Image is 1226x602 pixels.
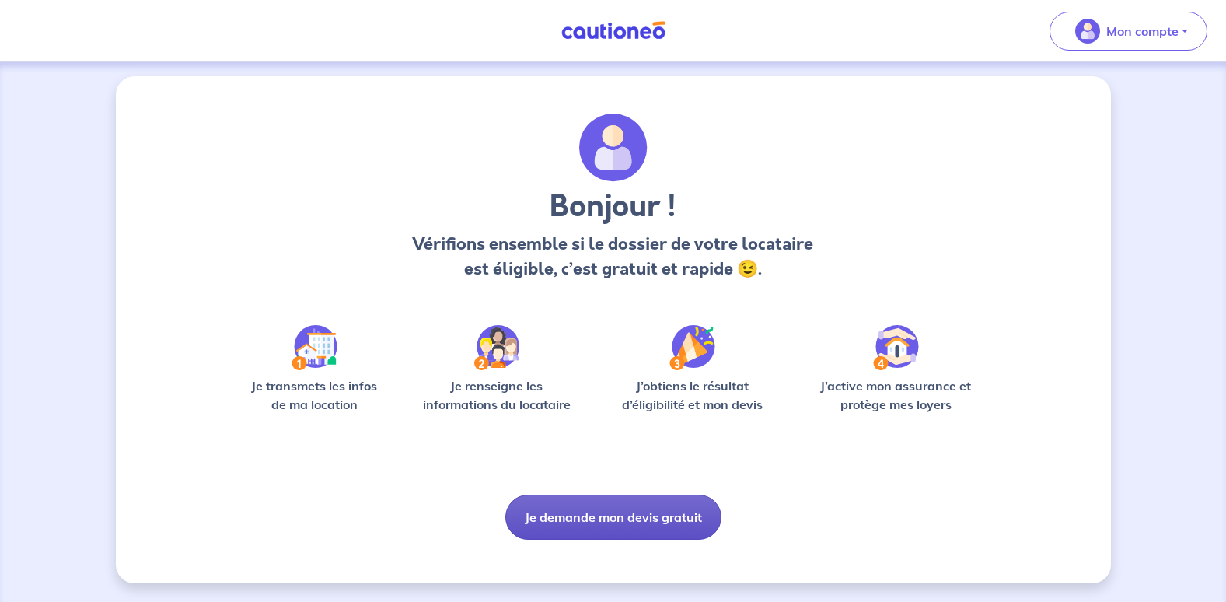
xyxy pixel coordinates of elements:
p: J’obtiens le résultat d’éligibilité et mon devis [605,376,781,414]
p: Je transmets les infos de ma location [240,376,389,414]
img: /static/f3e743aab9439237c3e2196e4328bba9/Step-3.svg [669,325,715,370]
p: Vérifions ensemble si le dossier de votre locataire est éligible, c’est gratuit et rapide 😉. [408,232,818,282]
img: archivate [579,114,648,182]
p: Mon compte [1106,22,1179,40]
img: illu_account_valid_menu.svg [1075,19,1100,44]
img: /static/bfff1cf634d835d9112899e6a3df1a5d/Step-4.svg [873,325,919,370]
p: J’active mon assurance et protège mes loyers [805,376,987,414]
img: Cautioneo [555,21,672,40]
button: Je demande mon devis gratuit [505,495,721,540]
p: Je renseigne les informations du locataire [414,376,581,414]
img: /static/90a569abe86eec82015bcaae536bd8e6/Step-1.svg [292,325,337,370]
button: illu_account_valid_menu.svgMon compte [1050,12,1207,51]
img: /static/c0a346edaed446bb123850d2d04ad552/Step-2.svg [474,325,519,370]
h3: Bonjour ! [408,188,818,226]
